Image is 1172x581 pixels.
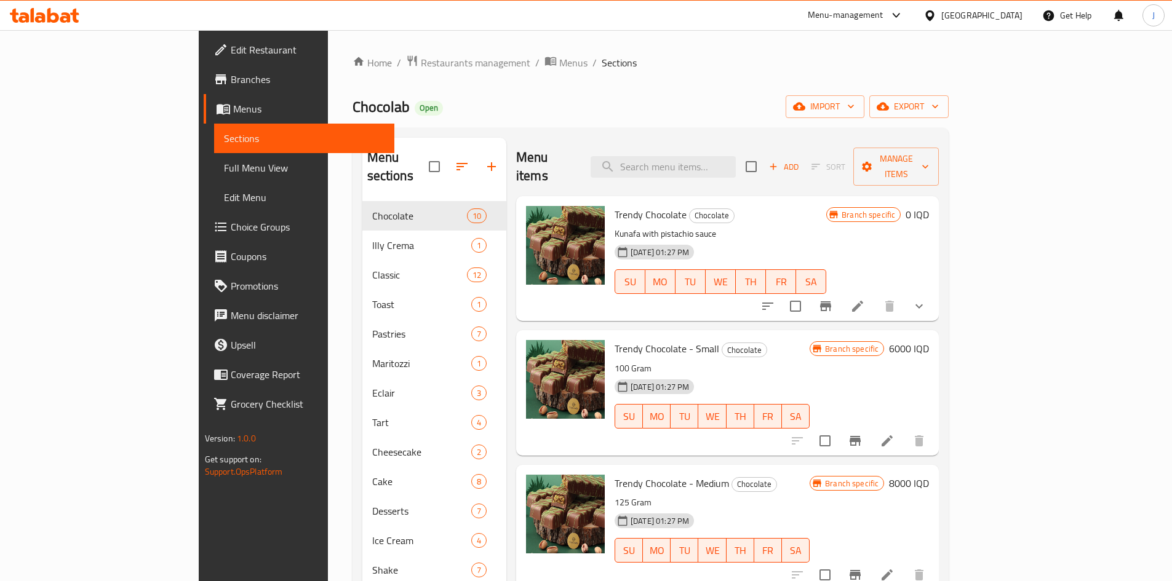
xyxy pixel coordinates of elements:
[372,326,471,341] span: Pastries
[650,273,671,291] span: MO
[231,367,385,382] span: Coverage Report
[204,65,394,94] a: Branches
[706,269,736,294] button: WE
[615,538,643,563] button: SU
[372,504,471,518] div: Desserts
[906,206,929,223] h6: 0 IQD
[205,464,283,480] a: Support.OpsPlatform
[204,360,394,389] a: Coverage Report
[472,358,486,370] span: 1
[362,349,506,378] div: Maritozzi1
[214,183,394,212] a: Edit Menu
[648,408,666,425] span: MO
[372,533,471,548] span: Ice Cream
[526,475,605,553] img: Trendy Chocolate - Medium
[803,157,853,176] span: Select section first
[372,208,467,223] span: Chocolate
[753,291,783,321] button: sort-choices
[372,563,471,577] div: Shake
[795,99,855,114] span: import
[353,93,410,121] span: Chocolab
[732,477,776,491] span: Chocolate
[811,291,840,321] button: Branch-specific-item
[535,55,540,70] li: /
[231,279,385,293] span: Promotions
[771,273,791,291] span: FR
[863,151,929,182] span: Manage items
[353,55,949,71] nav: breadcrumb
[643,538,671,563] button: MO
[615,339,719,358] span: Trendy Chocolate - Small
[904,291,934,321] button: show more
[620,542,638,559] span: SU
[850,299,865,314] a: Edit menu item
[471,504,487,518] div: items
[648,542,666,559] span: MO
[736,269,766,294] button: TH
[472,446,486,458] span: 2
[738,154,764,180] span: Select section
[367,148,429,185] h2: Menu sections
[732,477,777,492] div: Chocolate
[471,563,487,577] div: items
[741,273,761,291] span: TH
[889,475,929,492] h6: 8000 IQD
[626,381,694,393] span: [DATE] 01:27 PM
[698,404,726,429] button: WE
[362,290,506,319] div: Toast1
[205,451,261,467] span: Get support on:
[808,8,883,23] div: Menu-management
[471,445,487,459] div: items
[362,467,506,496] div: Cake8
[626,515,694,527] span: [DATE] 01:27 PM
[204,301,394,330] a: Menu disclaimer
[615,474,729,492] span: Trendy Chocolate - Medium
[645,269,676,294] button: MO
[620,408,638,425] span: SU
[472,535,486,547] span: 4
[224,160,385,175] span: Full Menu View
[754,538,782,563] button: FR
[372,445,471,459] span: Cheesecake
[372,474,471,489] div: Cake
[615,404,643,429] button: SU
[372,238,471,253] div: Illy Crema
[472,417,486,429] span: 4
[224,131,385,146] span: Sections
[471,297,487,312] div: items
[471,533,487,548] div: items
[362,231,506,260] div: Illy Crema1
[471,326,487,341] div: items
[676,542,693,559] span: TU
[362,319,506,349] div: Pastries7
[787,408,805,425] span: SA
[362,201,506,231] div: Chocolate10
[372,415,471,430] span: Tart
[372,356,471,371] span: Maritozzi
[853,148,939,186] button: Manage items
[237,430,256,446] span: 1.0.0
[205,430,235,446] span: Version:
[468,269,486,281] span: 12
[233,101,385,116] span: Menus
[397,55,401,70] li: /
[214,124,394,153] a: Sections
[676,269,706,294] button: TU
[231,338,385,352] span: Upsell
[204,94,394,124] a: Menus
[472,299,486,310] span: 1
[759,542,777,559] span: FR
[231,308,385,323] span: Menu disclaimer
[372,267,467,282] div: Classic
[204,212,394,242] a: Choice Groups
[406,55,530,71] a: Restaurants management
[471,415,487,430] div: items
[362,496,506,526] div: Desserts7
[204,242,394,271] a: Coupons
[620,273,640,291] span: SU
[477,152,506,181] button: Add section
[875,291,904,321] button: delete
[722,342,767,357] div: Chocolate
